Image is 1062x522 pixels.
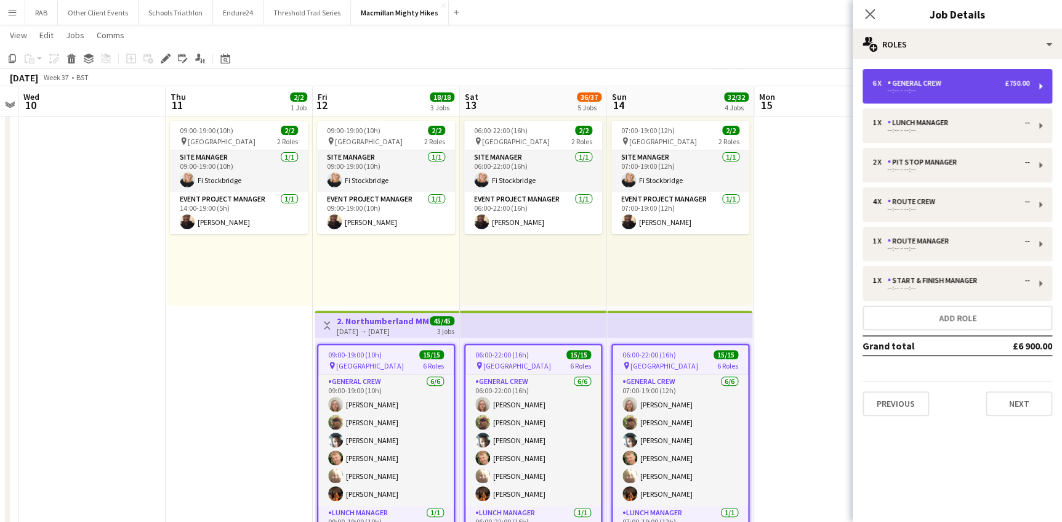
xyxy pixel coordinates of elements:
span: 14 [610,98,627,112]
div: 5 Jobs [577,103,601,112]
app-card-role: Site Manager1/109:00-19:00 (10h)Fi Stockbridge [317,150,455,192]
a: Edit [34,27,58,43]
span: 32/32 [724,92,749,102]
div: Route Manager [887,237,954,245]
button: Add role [863,306,1052,330]
div: --:-- - --:-- [872,166,1029,173]
span: 11 [169,98,186,112]
div: -- [1024,237,1029,245]
div: 1 Job [291,103,307,112]
td: Grand total [863,336,975,356]
button: Endure24 [213,1,263,25]
span: 15 [757,98,775,112]
span: [GEOGRAPHIC_DATA] [629,137,697,146]
span: 06:00-22:00 (16h) [622,350,676,359]
span: Fri [318,91,328,102]
button: Other Client Events [58,1,139,25]
span: Jobs [66,30,84,41]
app-job-card: 06:00-22:00 (16h)2/2 [GEOGRAPHIC_DATA]2 RolesSite Manager1/106:00-22:00 (16h)Fi StockbridgeEvent ... [464,121,602,234]
span: 07:00-19:00 (12h) [621,126,675,135]
button: Macmillan Mighty Hikes [351,1,449,25]
app-card-role: General Crew6/607:00-19:00 (12h)[PERSON_NAME][PERSON_NAME][PERSON_NAME][PERSON_NAME][PERSON_NAME]... [613,375,748,506]
div: -- [1024,276,1029,285]
span: 2 Roles [718,137,739,146]
div: 1 x [872,276,887,285]
span: 15/15 [714,350,738,359]
span: Wed [23,91,39,102]
span: 09:00-19:00 (10h) [327,126,380,135]
app-card-role: General Crew6/606:00-22:00 (16h)[PERSON_NAME][PERSON_NAME][PERSON_NAME][PERSON_NAME][PERSON_NAME]... [465,375,601,506]
span: View [10,30,27,41]
div: 4 Jobs [725,103,748,112]
span: 10 [22,98,39,112]
span: [GEOGRAPHIC_DATA] [336,361,404,370]
span: [GEOGRAPHIC_DATA] [482,137,550,146]
span: Mon [759,91,775,102]
div: --:-- - --:-- [872,285,1029,291]
span: [GEOGRAPHIC_DATA] [335,137,403,146]
div: [DATE] [10,71,38,84]
span: 2/2 [290,92,307,102]
div: Start & Finish Manager [887,276,982,285]
span: 36/37 [577,92,601,102]
span: 15/15 [419,350,444,359]
span: 18/18 [430,92,454,102]
span: Thu [171,91,186,102]
app-card-role: Event Project Manager1/107:00-19:00 (12h)[PERSON_NAME] [611,192,749,234]
button: Next [986,391,1052,416]
app-job-card: 07:00-19:00 (12h)2/2 [GEOGRAPHIC_DATA]2 RolesSite Manager1/107:00-19:00 (12h)Fi StockbridgeEvent ... [611,121,749,234]
span: 09:00-19:00 (10h) [328,350,382,359]
span: 6 Roles [570,361,591,370]
h3: Job Details [853,6,1062,22]
button: Threshold Trail Series [263,1,351,25]
span: 2 Roles [424,137,445,146]
app-card-role: Site Manager1/109:00-19:00 (10h)Fi Stockbridge [170,150,308,192]
div: 2 x [872,158,887,166]
div: -- [1024,197,1029,206]
span: [GEOGRAPHIC_DATA] [483,361,551,370]
a: Comms [92,27,129,43]
span: 06:00-22:00 (16h) [475,350,529,359]
span: 09:00-19:00 (10h) [180,126,233,135]
span: Edit [39,30,54,41]
div: BST [76,73,89,82]
td: £6 900.00 [975,336,1052,356]
app-card-role: Event Project Manager1/114:00-19:00 (5h)[PERSON_NAME] [170,192,308,234]
app-card-role: Event Project Manager1/106:00-22:00 (16h)[PERSON_NAME] [464,192,602,234]
div: --:-- - --:-- [872,206,1029,212]
span: Week 37 [41,73,71,82]
div: --:-- - --:-- [872,245,1029,251]
div: [DATE] → [DATE] [337,327,428,336]
div: 1 x [872,118,887,127]
a: Jobs [61,27,89,43]
span: 6 Roles [423,361,444,370]
app-card-role: General Crew6/609:00-19:00 (10h)[PERSON_NAME][PERSON_NAME][PERSON_NAME][PERSON_NAME][PERSON_NAME]... [318,375,454,506]
div: 1 x [872,237,887,245]
button: Previous [863,391,929,416]
span: 6 Roles [717,361,738,370]
span: 2/2 [575,126,592,135]
span: 2 Roles [571,137,592,146]
span: 15/15 [566,350,591,359]
span: Sun [612,91,627,102]
span: [GEOGRAPHIC_DATA] [630,361,698,370]
span: [GEOGRAPHIC_DATA] [188,137,255,146]
div: General Crew [887,79,946,88]
span: 13 [463,98,478,112]
span: 45/45 [430,316,454,325]
app-card-role: Site Manager1/106:00-22:00 (16h)Fi Stockbridge [464,150,602,192]
span: 2/2 [722,126,739,135]
div: Lunch Manager [887,118,953,127]
div: -- [1024,158,1029,166]
div: Roles [853,30,1062,59]
span: 06:00-22:00 (16h) [474,126,528,135]
span: 12 [316,98,328,112]
app-job-card: 09:00-19:00 (10h)2/2 [GEOGRAPHIC_DATA]2 RolesSite Manager1/109:00-19:00 (10h)Fi StockbridgeEvent ... [317,121,455,234]
span: Sat [465,91,478,102]
a: View [5,27,32,43]
span: 2 Roles [277,137,298,146]
div: 4 x [872,197,887,206]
